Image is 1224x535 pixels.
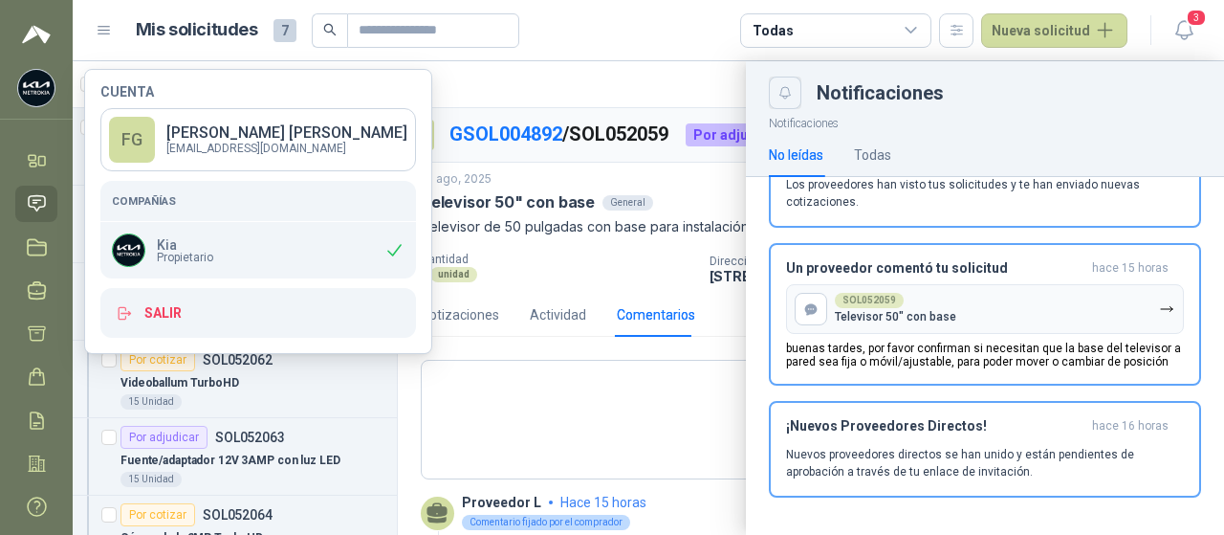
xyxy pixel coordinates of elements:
[157,252,213,263] span: Propietario
[109,117,155,163] div: FG
[166,125,407,141] p: [PERSON_NAME] [PERSON_NAME]
[753,20,793,41] div: Todas
[18,70,55,106] img: Company Logo
[157,238,213,252] p: Kia
[100,85,416,99] h4: Cuenta
[769,243,1201,386] button: Un proveedor comentó tu solicitudhace 15 horas SOL052059Televisor 50" con basebuenas tardes, por ...
[100,222,416,279] div: Company LogoKiaPropietario
[817,83,1201,102] div: Notificaciones
[769,77,801,109] button: Close
[22,23,51,46] img: Logo peakr
[786,342,1184,368] p: buenas tardes, por favor confirman si necesitan que la base del televisor a pared sea fija o móvi...
[746,109,1224,133] p: Notificaciones
[786,176,1184,211] p: Los proveedores han visto tus solicitudes y te han enviado nuevas cotizaciones.
[854,145,891,166] div: Todas
[100,288,416,338] button: Salir
[1092,418,1169,435] span: hace 16 horas
[786,260,1084,277] h3: Un proveedor comentó tu solicitud
[769,401,1201,498] button: ¡Nuevos Proveedores Directos!hace 16 horas Nuevos proveedores directos se han unido y están pendi...
[786,446,1184,480] p: Nuevos proveedores directos se han unido y están pendientes de aprobación a través de tu enlace d...
[1167,13,1201,48] button: 3
[100,108,416,171] a: FG[PERSON_NAME] [PERSON_NAME][EMAIL_ADDRESS][DOMAIN_NAME]
[136,16,258,44] h1: Mis solicitudes
[273,19,296,42] span: 7
[112,192,404,210] h5: Compañías
[769,131,1201,228] button: ¡Has recibido nuevas cotizaciones!ahora Los proveedores han visto tus solicitudes y te han enviad...
[786,284,1184,334] button: SOL052059Televisor 50" con base
[166,143,407,154] p: [EMAIL_ADDRESS][DOMAIN_NAME]
[981,13,1127,48] button: Nueva solicitud
[323,23,337,36] span: search
[835,293,904,308] div: SOL052059
[835,310,956,323] p: Televisor 50" con base
[786,418,1084,435] h3: ¡Nuevos Proveedores Directos!
[1092,260,1169,277] span: hace 15 horas
[1186,9,1207,27] span: 3
[113,234,144,266] img: Company Logo
[769,145,823,166] div: No leídas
